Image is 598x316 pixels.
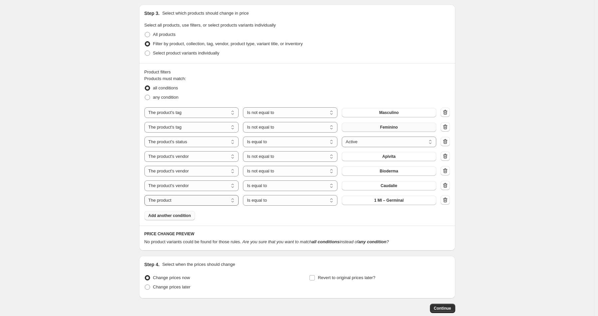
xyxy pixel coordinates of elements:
span: Bioderma [380,168,398,174]
span: Masculino [379,110,399,115]
i: Are you sure that you want to match instead of ? [242,239,389,244]
span: all conditions [153,85,178,90]
span: No product variants could be found for those rules. [144,239,241,244]
button: Continue [430,304,455,313]
span: Change prices now [153,275,190,280]
span: Change prices later [153,284,191,289]
button: Apivita [342,152,436,161]
b: all conditions [311,239,339,244]
h2: Step 4. [144,261,160,268]
button: Feminino [342,123,436,132]
b: any condition [358,239,387,244]
span: Select product variants individually [153,51,219,55]
span: 1 Ml – Germinal [374,198,404,203]
button: Bioderma [342,166,436,176]
span: Select all products, use filters, or select products variants individually [144,23,276,28]
span: All products [153,32,176,37]
span: any condition [153,95,179,100]
button: Add another condition [144,211,195,220]
span: Apivita [382,154,396,159]
span: Feminino [380,125,398,130]
span: Caudalie [381,183,397,188]
span: Continue [434,306,451,311]
span: Revert to original prices later? [318,275,375,280]
span: Filter by product, collection, tag, vendor, product type, variant title, or inventory [153,41,303,46]
h6: PRICE CHANGE PREVIEW [144,231,450,237]
button: Masculino [342,108,436,117]
button: 1 Ml – Germinal [342,196,436,205]
p: Select which products should change in price [162,10,249,17]
div: Product filters [144,69,450,75]
h2: Step 3. [144,10,160,17]
p: Select when the prices should change [162,261,235,268]
span: Products must match: [144,76,186,81]
button: Caudalie [342,181,436,190]
span: Add another condition [148,213,191,218]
